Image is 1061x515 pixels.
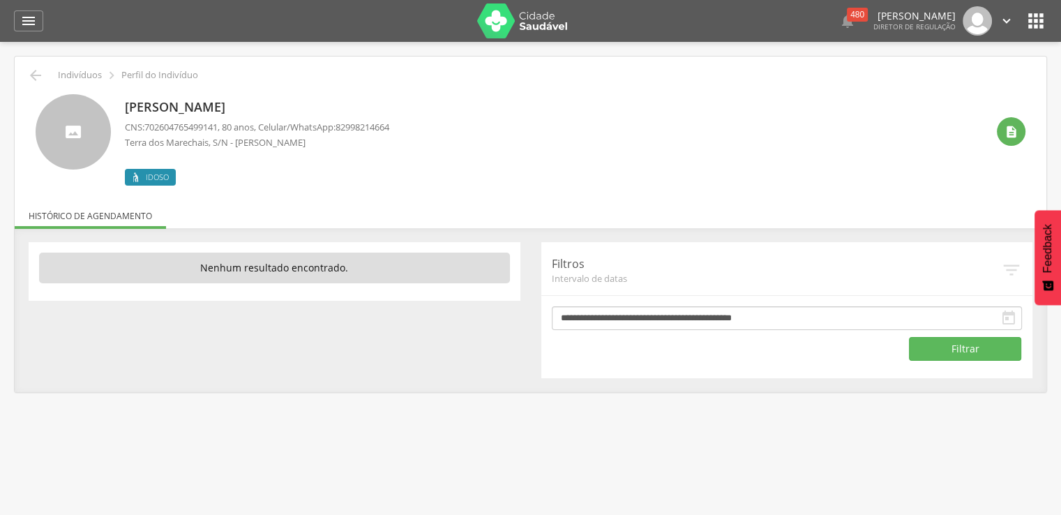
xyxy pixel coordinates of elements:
i:  [20,13,37,29]
p: Perfil do Indivíduo [121,70,198,81]
i:  [1000,310,1017,327]
span: Feedback [1041,224,1054,273]
p: [PERSON_NAME] [873,11,956,21]
p: Nenhum resultado encontrado. [39,253,510,283]
p: [PERSON_NAME] [125,98,389,117]
div: Ver histórico de cadastramento [997,117,1025,146]
p: Terra dos Marechais, S/N - [PERSON_NAME] [125,136,389,149]
button: Feedback - Mostrar pesquisa [1034,210,1061,305]
a:  [14,10,43,31]
i:  [1001,260,1022,281]
a:  480 [839,6,856,36]
i: Voltar [27,67,44,84]
i:  [999,13,1014,29]
i:  [104,68,119,83]
span: Diretor de regulação [873,22,956,31]
p: Indivíduos [58,70,102,81]
span: Intervalo de datas [552,272,1002,285]
span: Idoso [146,172,169,183]
span: 82998214664 [336,121,389,133]
div: 480 [847,8,868,22]
button: Filtrar [909,337,1021,361]
i:  [839,13,856,29]
i:  [1004,125,1018,139]
i:  [1025,10,1047,32]
p: CNS: , 80 anos, Celular/WhatsApp: [125,121,389,134]
span: 702604765499141 [144,121,218,133]
p: Filtros [552,256,1002,272]
a:  [999,6,1014,36]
